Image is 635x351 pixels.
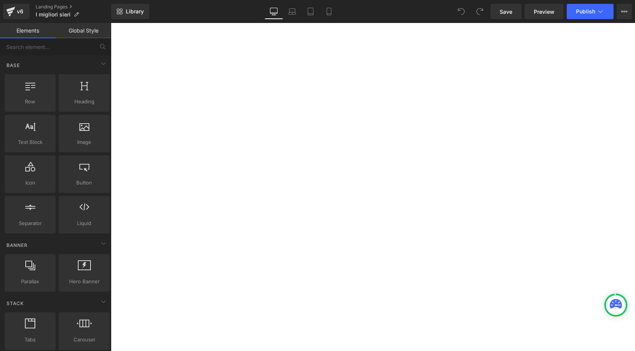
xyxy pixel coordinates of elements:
[265,4,283,19] a: Desktop
[7,98,53,106] span: Row
[500,8,512,16] span: Save
[301,4,320,19] a: Tablet
[61,278,107,286] span: Hero Banner
[283,4,301,19] a: Laptop
[36,11,71,18] span: I migliori sieri
[61,336,107,344] span: Carousel
[567,4,614,19] button: Publish
[320,4,338,19] a: Mobile
[56,23,111,38] a: Global Style
[7,138,53,146] span: Text Block
[472,4,487,19] button: Redo
[15,7,25,16] div: v6
[617,4,632,19] button: More
[111,4,149,19] a: New Library
[454,4,469,19] button: Undo
[61,138,107,146] span: Image
[7,179,53,187] span: Icon
[6,62,21,69] span: Base
[7,219,53,227] span: Separator
[61,219,107,227] span: Liquid
[61,179,107,187] span: Button
[534,8,554,16] span: Preview
[525,4,564,19] a: Preview
[6,242,28,249] span: Banner
[36,4,111,10] a: Landing Pages
[7,278,53,286] span: Parallax
[61,98,107,106] span: Heading
[126,8,144,15] span: Library
[6,300,25,307] span: Stack
[576,8,595,15] span: Publish
[7,336,53,344] span: Tabs
[3,4,30,19] a: v6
